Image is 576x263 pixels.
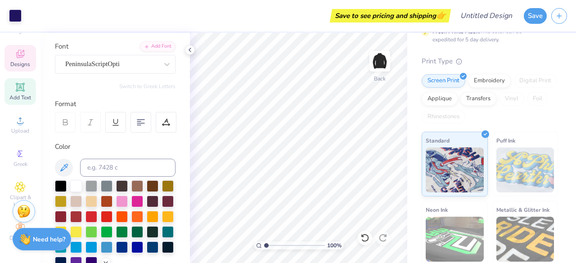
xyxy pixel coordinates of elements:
div: This color can be expedited for 5 day delivery. [432,27,543,44]
span: 👉 [436,10,446,21]
span: Clipart & logos [4,194,36,208]
img: Standard [426,147,484,192]
input: Untitled Design [453,7,519,25]
div: Transfers [460,92,496,106]
span: Add Text [9,94,31,101]
strong: Need help? [33,235,65,244]
img: Neon Ink [426,217,484,262]
div: Color [55,142,175,152]
div: Vinyl [499,92,524,106]
span: Decorate [9,234,31,241]
div: Embroidery [468,74,511,88]
label: Font [55,41,68,52]
span: Upload [11,127,29,134]
div: Screen Print [422,74,465,88]
span: 100 % [327,241,342,250]
div: Back [374,75,386,83]
div: Print Type [422,56,558,67]
button: Save [524,8,547,24]
span: Standard [426,136,450,145]
input: e.g. 7428 c [80,159,175,177]
div: Add Font [140,41,175,52]
div: Applique [422,92,458,106]
div: Format [55,99,176,109]
span: Puff Ink [496,136,515,145]
button: Switch to Greek Letters [119,83,175,90]
div: Foil [527,92,548,106]
span: Designs [10,61,30,68]
div: Save to see pricing and shipping [332,9,449,22]
span: Metallic & Glitter Ink [496,205,549,214]
div: Digital Print [513,74,557,88]
span: Neon Ink [426,205,448,214]
img: Puff Ink [496,147,554,192]
span: Greek [13,160,27,168]
img: Back [371,52,389,70]
div: Rhinestones [422,110,465,124]
img: Metallic & Glitter Ink [496,217,554,262]
strong: Fresh Prints Flash: [432,28,480,35]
